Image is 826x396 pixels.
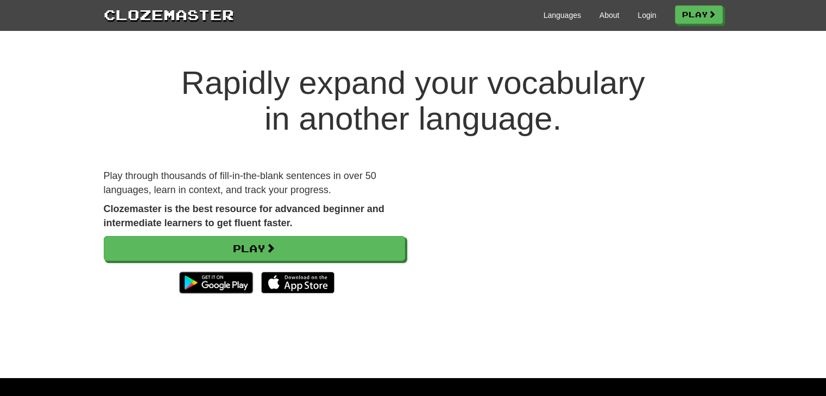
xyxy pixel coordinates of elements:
a: Clozemaster [104,4,234,24]
img: Get it on Google Play [174,266,258,299]
a: Login [638,10,656,21]
p: Play through thousands of fill-in-the-blank sentences in over 50 languages, learn in context, and... [104,169,405,197]
a: Play [675,5,723,24]
a: Languages [544,10,581,21]
a: About [600,10,620,21]
strong: Clozemaster is the best resource for advanced beginner and intermediate learners to get fluent fa... [104,203,384,228]
img: Download_on_the_App_Store_Badge_US-UK_135x40-25178aeef6eb6b83b96f5f2d004eda3bffbb37122de64afbaef7... [261,272,335,293]
a: Play [104,236,405,261]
